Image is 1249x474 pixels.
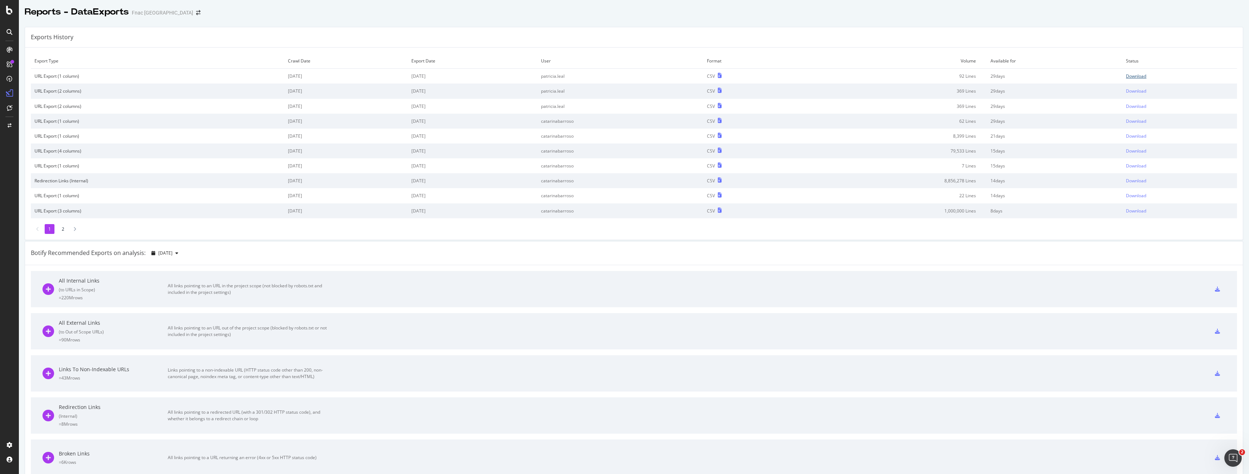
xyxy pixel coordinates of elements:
[34,103,281,109] div: URL Export (2 columns)
[168,409,331,422] div: All links pointing to a redirected URL (with a 301/302 HTTP status code), and whether it belongs ...
[34,163,281,169] div: URL Export (1 column)
[795,143,986,158] td: 79,533 Lines
[707,103,715,109] div: CSV
[707,133,715,139] div: CSV
[987,188,1123,203] td: 14 days
[795,129,986,143] td: 8,399 Lines
[1126,133,1146,139] div: Download
[408,69,537,84] td: [DATE]
[1126,208,1146,214] div: Download
[158,250,172,256] span: 2025 Sep. 30th
[284,203,408,218] td: [DATE]
[987,99,1123,114] td: 29 days
[1126,148,1233,154] a: Download
[987,173,1123,188] td: 14 days
[537,69,703,84] td: patricia.leal
[284,158,408,173] td: [DATE]
[537,129,703,143] td: catarinabarroso
[795,114,986,129] td: 62 Lines
[1215,329,1220,334] div: csv-export
[987,203,1123,218] td: 8 days
[1126,103,1233,109] a: Download
[59,404,168,411] div: Redirection Links
[1126,163,1146,169] div: Download
[537,143,703,158] td: catarinabarroso
[795,188,986,203] td: 22 Lines
[1126,193,1146,199] div: Download
[1126,103,1146,109] div: Download
[196,10,200,15] div: arrow-right-arrow-left
[34,133,281,139] div: URL Export (1 column)
[1239,449,1245,455] span: 2
[1224,449,1242,467] iframe: Intercom live chat
[59,329,168,335] div: ( to Out of Scope URLs )
[1215,413,1220,418] div: csv-export
[1126,118,1233,124] a: Download
[59,366,168,373] div: Links To Non-Indexable URLs
[537,99,703,114] td: patricia.leal
[284,173,408,188] td: [DATE]
[707,148,715,154] div: CSV
[408,143,537,158] td: [DATE]
[707,73,715,79] div: CSV
[408,53,537,69] td: Export Date
[408,99,537,114] td: [DATE]
[284,84,408,98] td: [DATE]
[795,69,986,84] td: 92 Lines
[149,247,181,259] button: [DATE]
[59,413,168,419] div: ( Internal )
[537,53,703,69] td: User
[168,367,331,380] div: Links pointing to a non-indexable URL (HTTP status code other than 200, non-canonical page, noind...
[284,114,408,129] td: [DATE]
[1126,178,1146,184] div: Download
[34,193,281,199] div: URL Export (1 column)
[284,53,408,69] td: Crawl Date
[795,173,986,188] td: 8,856,278 Lines
[795,84,986,98] td: 369 Lines
[31,53,284,69] td: Export Type
[58,224,68,234] li: 2
[537,114,703,129] td: catarinabarroso
[59,450,168,457] div: Broken Links
[59,459,168,465] div: = 6K rows
[59,295,168,301] div: = 220M rows
[1126,163,1233,169] a: Download
[537,173,703,188] td: catarinabarroso
[987,53,1123,69] td: Available for
[59,319,168,327] div: All External Links
[59,337,168,343] div: = 90M rows
[1126,193,1233,199] a: Download
[59,287,168,293] div: ( to URLs in Scope )
[284,188,408,203] td: [DATE]
[987,129,1123,143] td: 21 days
[34,118,281,124] div: URL Export (1 column)
[284,129,408,143] td: [DATE]
[537,188,703,203] td: catarinabarroso
[703,53,795,69] td: Format
[408,188,537,203] td: [DATE]
[1215,287,1220,292] div: csv-export
[987,84,1123,98] td: 29 days
[707,163,715,169] div: CSV
[795,53,986,69] td: Volume
[795,99,986,114] td: 369 Lines
[1126,178,1233,184] a: Download
[25,6,129,18] div: Reports - DataExports
[132,9,193,16] div: Fnac [GEOGRAPHIC_DATA]
[987,158,1123,173] td: 15 days
[408,129,537,143] td: [DATE]
[707,193,715,199] div: CSV
[537,84,703,98] td: patricia.leal
[987,114,1123,129] td: 29 days
[1126,88,1233,94] a: Download
[1215,455,1220,460] div: csv-export
[59,421,168,427] div: = 8M rows
[987,69,1123,84] td: 29 days
[1126,73,1146,79] div: Download
[707,178,715,184] div: CSV
[284,143,408,158] td: [DATE]
[31,33,73,41] div: Exports History
[1126,208,1233,214] a: Download
[707,118,715,124] div: CSV
[34,208,281,214] div: URL Export (3 columns)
